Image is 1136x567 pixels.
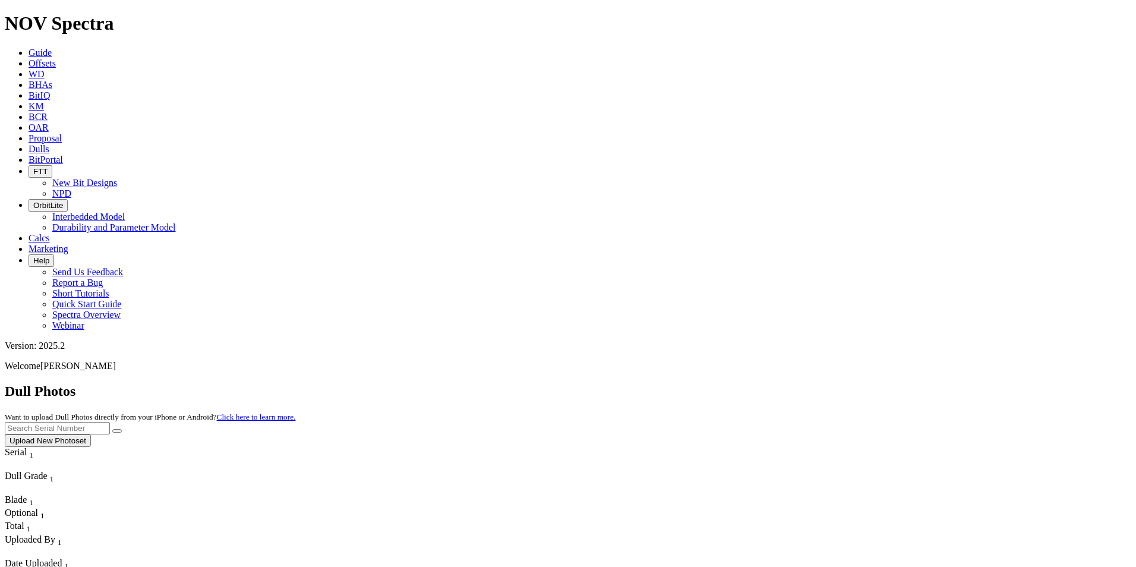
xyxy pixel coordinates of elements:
span: [PERSON_NAME] [40,361,116,371]
a: OAR [29,122,49,133]
sub: 1 [58,538,62,547]
a: BCR [29,112,48,122]
a: Proposal [29,133,62,143]
a: Webinar [52,320,84,330]
a: Report a Bug [52,278,103,288]
a: Marketing [29,244,68,254]
a: BitPortal [29,155,63,165]
span: Help [33,256,49,265]
button: Help [29,254,54,267]
span: Sort None [58,534,62,544]
button: OrbitLite [29,199,68,212]
sub: 1 [29,498,33,507]
div: Sort None [5,521,46,534]
span: Blade [5,494,27,505]
sub: 1 [40,511,45,520]
span: FTT [33,167,48,176]
sub: 1 [29,451,33,459]
div: Blade Sort None [5,494,46,508]
span: Sort None [29,494,33,505]
span: Sort None [29,447,33,457]
a: Interbedded Model [52,212,125,222]
div: Sort None [5,534,116,558]
a: KM [29,101,44,111]
span: Sort None [27,521,31,531]
a: New Bit Designs [52,178,117,188]
a: Dulls [29,144,49,154]
button: Upload New Photoset [5,434,91,447]
span: Uploaded By [5,534,55,544]
div: Serial Sort None [5,447,55,460]
div: Optional Sort None [5,508,46,521]
a: Spectra Overview [52,310,121,320]
a: NPD [52,188,71,199]
span: OrbitLite [33,201,63,210]
div: Total Sort None [5,521,46,534]
span: Sort None [50,471,54,481]
div: Sort None [5,508,46,521]
a: Offsets [29,58,56,68]
span: Optional [5,508,38,518]
div: Sort None [5,494,46,508]
div: Version: 2025.2 [5,341,1131,351]
span: Total [5,521,24,531]
a: Calcs [29,233,50,243]
h1: NOV Spectra [5,12,1131,34]
h2: Dull Photos [5,383,1131,399]
sub: 1 [27,525,31,534]
small: Want to upload Dull Photos directly from your iPhone or Android? [5,412,295,421]
p: Welcome [5,361,1131,371]
a: Durability and Parameter Model [52,222,176,232]
span: Serial [5,447,27,457]
div: Column Menu [5,484,88,494]
div: Sort None [5,447,55,471]
a: Guide [29,48,52,58]
a: Send Us Feedback [52,267,123,277]
div: Column Menu [5,547,116,558]
a: Short Tutorials [52,288,109,298]
a: WD [29,69,45,79]
div: Uploaded By Sort None [5,534,116,547]
a: Click here to learn more. [217,412,296,421]
a: BHAs [29,80,52,90]
button: FTT [29,165,52,178]
sub: 1 [50,474,54,483]
span: Dull Grade [5,471,48,481]
div: Dull Grade Sort None [5,471,88,484]
a: BitIQ [29,90,50,100]
span: Sort None [40,508,45,518]
input: Search Serial Number [5,422,110,434]
div: Column Menu [5,460,55,471]
div: Sort None [5,471,88,494]
a: Quick Start Guide [52,299,121,309]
